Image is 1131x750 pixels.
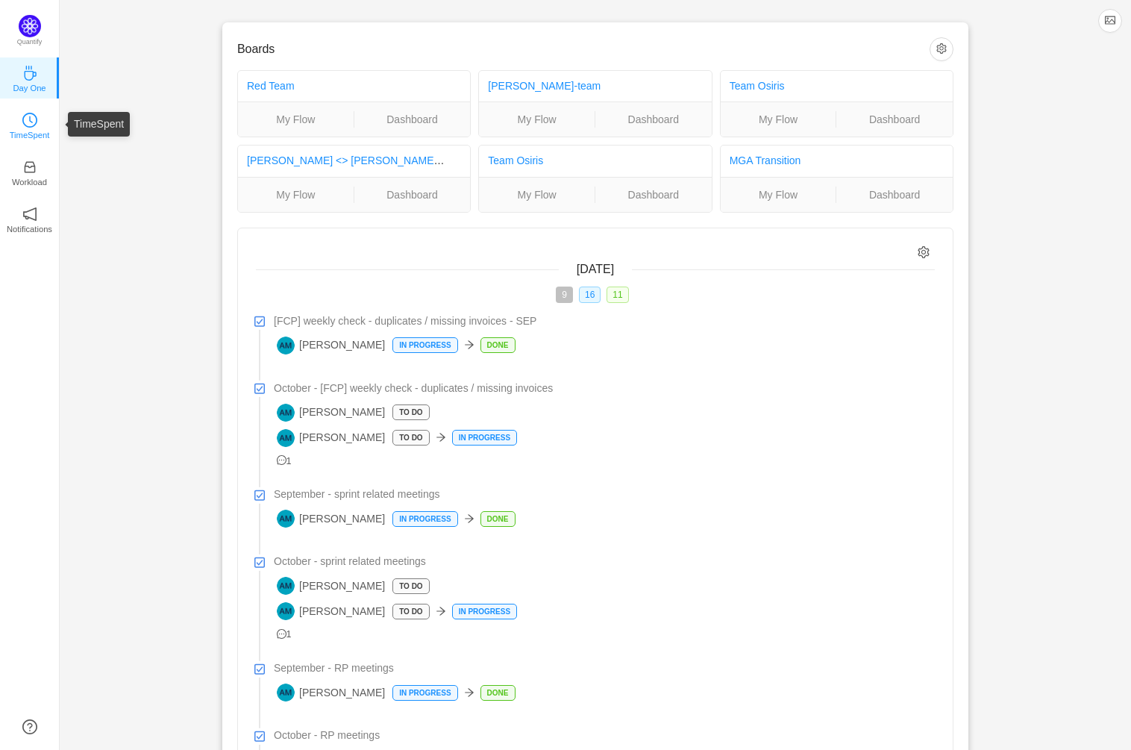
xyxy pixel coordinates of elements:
p: Notifications [7,222,52,236]
i: icon: arrow-right [436,606,446,616]
a: Dashboard [354,187,471,203]
p: To Do [393,579,428,593]
i: icon: coffee [22,66,37,81]
p: Done [481,338,515,352]
i: icon: clock-circle [22,113,37,128]
a: October - [FCP] weekly check - duplicates / missing invoices [274,381,935,396]
p: To Do [393,405,428,419]
h3: Boards [237,42,930,57]
button: icon: setting [930,37,953,61]
a: icon: notificationNotifications [22,211,37,226]
a: MGA Transition [730,154,801,166]
span: [PERSON_NAME] [277,684,385,701]
p: Quantify [17,37,43,48]
a: My Flow [479,187,595,203]
span: September - RP meetings [274,660,394,676]
i: icon: message [277,629,286,639]
i: icon: setting [918,246,930,259]
img: AM [277,337,295,354]
a: October - sprint related meetings [274,554,935,569]
i: icon: arrow-right [464,687,474,698]
span: [PERSON_NAME] [277,429,385,447]
a: Dashboard [836,111,953,128]
p: In Progress [393,338,457,352]
a: icon: coffeeDay One [22,70,37,85]
a: October - RP meetings [274,728,935,743]
p: Done [481,512,515,526]
span: [PERSON_NAME] [277,404,385,422]
p: Workload [12,175,47,189]
p: TimeSpent [10,128,50,142]
a: icon: question-circle [22,719,37,734]
a: icon: clock-circleTimeSpent [22,117,37,132]
span: 1 [277,629,292,640]
i: icon: message [277,455,286,465]
a: My Flow [238,187,354,203]
span: 9 [556,287,573,303]
a: My Flow [479,111,595,128]
a: Team Osiris [488,154,543,166]
i: icon: inbox [22,160,37,175]
a: Dashboard [836,187,953,203]
a: Dashboard [595,187,712,203]
span: September - sprint related meetings [274,487,440,502]
a: Dashboard [595,111,712,128]
i: icon: arrow-right [464,340,474,350]
p: In Progress [453,604,516,619]
span: 1 [277,456,292,466]
span: October - [FCP] weekly check - duplicates / missing invoices [274,381,553,396]
img: AM [277,602,295,620]
img: Quantify [19,15,41,37]
p: Done [481,686,515,700]
span: [DATE] [577,263,614,275]
a: Team Osiris [730,80,785,92]
a: [PERSON_NAME]-team [488,80,601,92]
p: In Progress [393,512,457,526]
p: In Progress [453,431,516,445]
span: [FCP] weekly check - duplicates / missing invoices - SEP [274,313,536,329]
span: [PERSON_NAME] [277,577,385,595]
img: AM [277,510,295,528]
span: [PERSON_NAME] [277,510,385,528]
a: icon: inboxWorkload [22,164,37,179]
p: To Do [393,431,428,445]
span: [PERSON_NAME] [277,337,385,354]
a: My Flow [238,111,354,128]
a: Red Team [247,80,295,92]
button: icon: picture [1098,9,1122,33]
span: 11 [607,287,628,303]
a: [PERSON_NAME] <> [PERSON_NAME]: FR BU Troubleshooting [247,154,551,166]
a: [FCP] weekly check - duplicates / missing invoices - SEP [274,313,935,329]
img: AM [277,404,295,422]
span: October - sprint related meetings [274,554,426,569]
img: AM [277,429,295,447]
a: September - RP meetings [274,660,935,676]
span: [PERSON_NAME] [277,602,385,620]
i: icon: arrow-right [464,513,474,524]
a: My Flow [721,111,836,128]
img: AM [277,577,295,595]
i: icon: arrow-right [436,432,446,443]
span: October - RP meetings [274,728,380,743]
p: Day One [13,81,46,95]
a: September - sprint related meetings [274,487,935,502]
i: icon: notification [22,207,37,222]
p: In Progress [393,686,457,700]
p: To Do [393,604,428,619]
span: 16 [579,287,601,303]
a: My Flow [721,187,836,203]
a: Dashboard [354,111,471,128]
img: AM [277,684,295,701]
